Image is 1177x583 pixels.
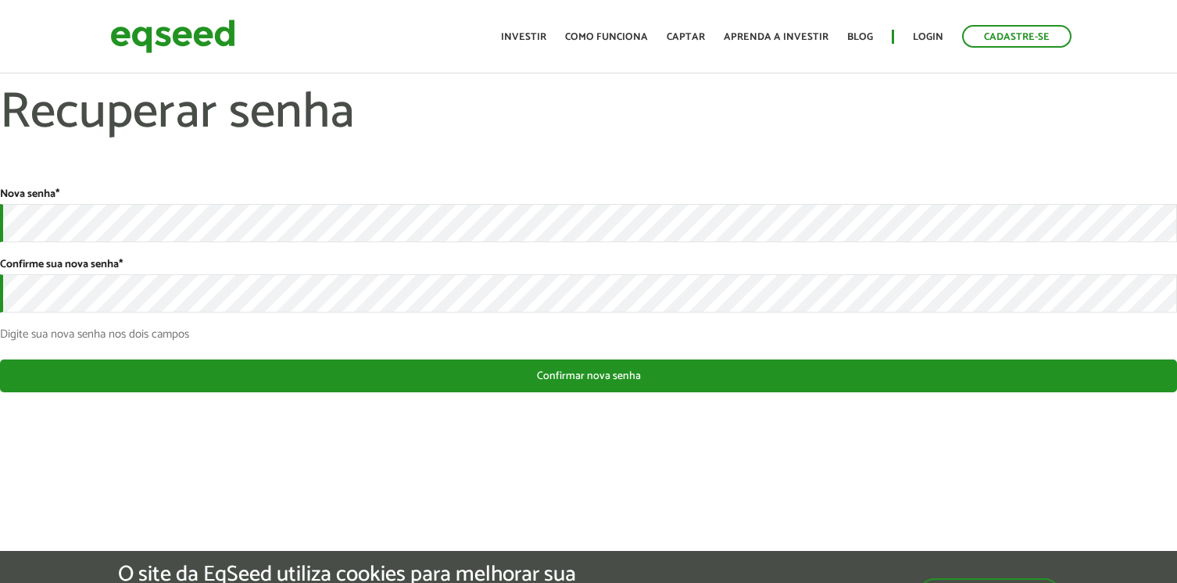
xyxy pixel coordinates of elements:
[55,185,59,203] span: Este campo é obrigatório.
[565,32,648,42] a: Como funciona
[962,25,1071,48] a: Cadastre-se
[110,16,235,57] img: EqSeed
[724,32,828,42] a: Aprenda a investir
[913,32,943,42] a: Login
[847,32,873,42] a: Blog
[667,32,705,42] a: Captar
[119,256,123,274] span: Este campo é obrigatório.
[501,32,546,42] a: Investir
